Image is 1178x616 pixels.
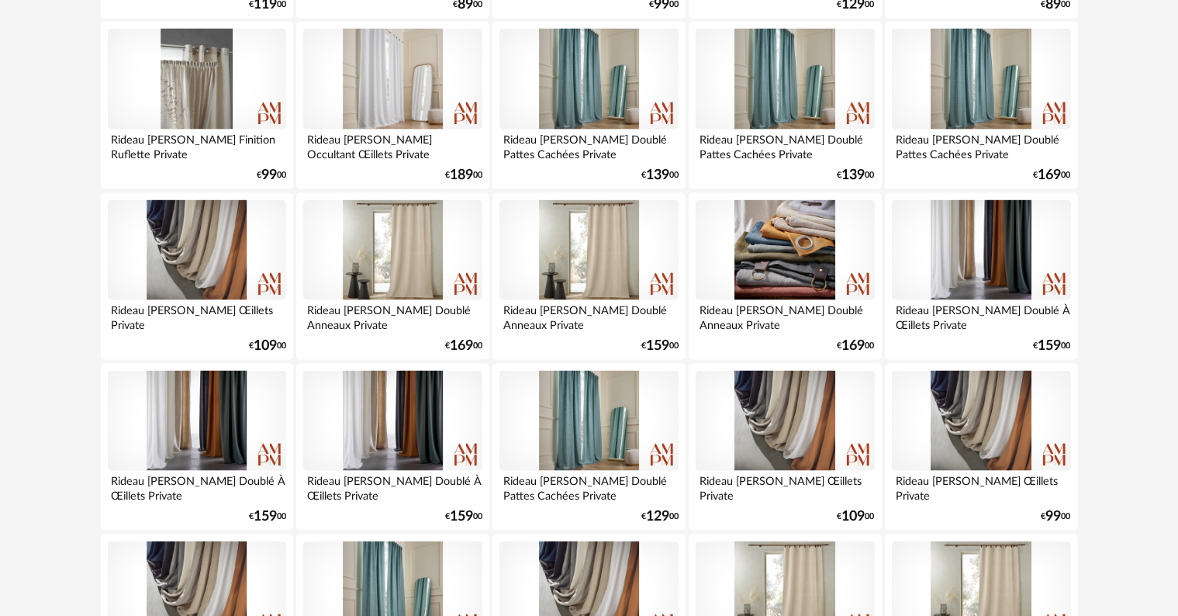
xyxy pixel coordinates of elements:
span: 139 [842,170,865,181]
a: Rideau [PERSON_NAME] Finition Ruflette Private €9900 [101,22,293,189]
div: € 00 [445,511,482,522]
span: 129 [646,511,669,522]
div: Rideau [PERSON_NAME] Occultant Œillets Private [303,130,482,161]
div: € 00 [641,170,679,181]
a: Rideau [PERSON_NAME] Doublé Pattes Cachées Private €13900 [689,22,881,189]
span: 169 [842,341,865,351]
span: 159 [646,341,669,351]
a: Rideau [PERSON_NAME] Doublé Pattes Cachées Private €12900 [492,364,685,531]
span: 99 [1046,511,1062,522]
div: Rideau [PERSON_NAME] Finition Ruflette Private [108,130,286,161]
a: Rideau [PERSON_NAME] Doublé Anneaux Private €15900 [492,193,685,361]
a: Rideau [PERSON_NAME] Œillets Private €9900 [885,364,1077,531]
div: € 00 [1034,170,1071,181]
span: 169 [450,341,473,351]
div: Rideau [PERSON_NAME] Doublé Pattes Cachées Private [696,130,874,161]
div: Rideau [PERSON_NAME] Œillets Private [696,471,874,502]
div: € 00 [445,341,482,351]
div: Rideau [PERSON_NAME] Doublé Anneaux Private [303,300,482,331]
div: € 00 [249,341,286,351]
div: € 00 [445,170,482,181]
span: 139 [646,170,669,181]
div: € 00 [1034,341,1071,351]
div: € 00 [641,511,679,522]
a: Rideau [PERSON_NAME] Doublé Pattes Cachées Private €13900 [492,22,685,189]
a: Rideau [PERSON_NAME] Œillets Private €10900 [689,364,881,531]
a: Rideau [PERSON_NAME] Doublé Anneaux Private €16900 [689,193,881,361]
a: Rideau [PERSON_NAME] Doublé Pattes Cachées Private €16900 [885,22,1077,189]
span: 159 [450,511,473,522]
div: Rideau [PERSON_NAME] Doublé Anneaux Private [499,300,678,331]
span: 109 [254,341,277,351]
div: € 00 [838,341,875,351]
a: Rideau [PERSON_NAME] Doublé À Œillets Private €15900 [296,364,489,531]
span: 169 [1038,170,1062,181]
a: Rideau [PERSON_NAME] Doublé À Œillets Private €15900 [885,193,1077,361]
div: Rideau [PERSON_NAME] Œillets Private [108,300,286,331]
div: € 00 [838,511,875,522]
a: Rideau [PERSON_NAME] Doublé Anneaux Private €16900 [296,193,489,361]
div: € 00 [838,170,875,181]
a: Rideau [PERSON_NAME] Occultant Œillets Private €18900 [296,22,489,189]
div: Rideau [PERSON_NAME] Œillets Private [892,471,1070,502]
span: 189 [450,170,473,181]
a: Rideau [PERSON_NAME] Doublé À Œillets Private €15900 [101,364,293,531]
div: Rideau [PERSON_NAME] Doublé Pattes Cachées Private [499,130,678,161]
div: € 00 [249,511,286,522]
span: 109 [842,511,865,522]
div: € 00 [257,170,286,181]
div: Rideau [PERSON_NAME] Doublé Anneaux Private [696,300,874,331]
div: Rideau [PERSON_NAME] Doublé À Œillets Private [108,471,286,502]
span: 159 [254,511,277,522]
div: € 00 [1042,511,1071,522]
div: € 00 [641,341,679,351]
span: 99 [261,170,277,181]
div: Rideau [PERSON_NAME] Doublé Pattes Cachées Private [499,471,678,502]
div: Rideau [PERSON_NAME] Doublé À Œillets Private [303,471,482,502]
div: Rideau [PERSON_NAME] Doublé À Œillets Private [892,300,1070,331]
div: Rideau [PERSON_NAME] Doublé Pattes Cachées Private [892,130,1070,161]
span: 159 [1038,341,1062,351]
a: Rideau [PERSON_NAME] Œillets Private €10900 [101,193,293,361]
